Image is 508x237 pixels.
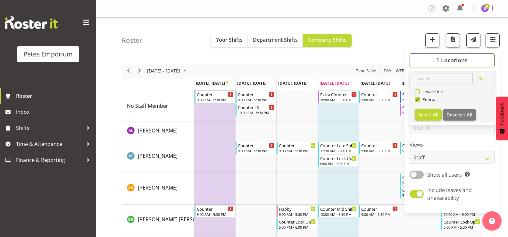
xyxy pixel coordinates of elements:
[253,36,298,43] span: Department Shifts
[420,89,444,94] span: Lower Hutt
[400,91,440,103] div: No Staff Member"s event - Supervisor Begin From Saturday, September 27, 2025 at 9:00:00 AM GMT+12...
[361,206,398,212] div: Counter
[361,212,398,217] div: 9:00 AM - 5:30 PM
[236,91,276,103] div: No Staff Member"s event - Counter Begin From Tuesday, September 23, 2025 at 9:00:00 AM GMT+12:00 ...
[400,186,440,199] div: Amelia Denz"s event - Counter Lock Up Begin From Saturday, September 27, 2025 at 5:30:00 PM GMT+1...
[138,152,178,159] span: [PERSON_NAME]
[238,97,274,102] div: 9:00 AM - 5:30 PM
[446,33,460,47] button: Download a PDF of the roster according to the set date range.
[279,218,315,225] div: Counter Lock Up
[122,37,142,44] h4: Roster
[279,224,315,230] div: 5:30 PM - 6:00 PM
[320,212,357,217] div: 10:00 AM - 6:30 PM
[446,112,472,118] span: Deselect All
[320,97,357,102] div: 10:00 AM - 5:30 PM
[277,205,317,217] div: Beena Beena"s event - Habby Begin From Wednesday, September 24, 2025 at 9:00:00 AM GMT+12:00 Ends...
[122,205,194,236] td: Beena Beena resource
[127,102,168,110] a: No Staff Member
[195,91,235,103] div: No Staff Member"s event - Counter Begin From Monday, September 22, 2025 at 9:00:00 AM GMT+12:00 E...
[196,80,228,86] span: [DATE], [DATE]
[195,205,235,217] div: Beena Beena"s event - Counter Begin From Monday, September 22, 2025 at 9:00:00 AM GMT+12:00 Ends ...
[402,91,439,97] div: Supervisor
[238,142,274,148] div: Counter
[197,206,233,212] div: Counter
[138,184,178,191] span: [PERSON_NAME]
[320,206,357,212] div: Counter Mid Shift
[138,216,219,223] span: [PERSON_NAME] [PERSON_NAME]
[444,218,480,225] div: Counter Lock Up
[320,155,357,161] div: Counter Lock Up
[318,155,358,167] div: Alex-Micheal Taniwha"s event - Counter Lock Up Begin From Thursday, September 25, 2025 at 8:00:00...
[197,212,233,217] div: 9:00 AM - 5:30 PM
[359,142,399,154] div: Alex-Micheal Taniwha"s event - Counter Begin From Friday, September 26, 2025 at 9:00:00 AM GMT+12...
[16,91,93,101] span: Roster
[402,142,439,148] div: Counter
[23,49,73,59] div: Petes Emporium
[320,161,357,166] div: 8:00 PM - 8:30 PM
[466,33,480,47] button: Send a list of all shifts for the selected filtered period to all rostered employees.
[145,64,190,78] div: September 22 - 28, 2025
[427,187,472,201] span: Include leaves and unavailability
[499,103,505,125] span: Feedback
[427,171,462,178] span: Show all users
[238,110,274,115] div: 10:00 AM - 5:30 PM
[400,142,440,154] div: Alex-Micheal Taniwha"s event - Counter Begin From Saturday, September 27, 2025 at 9:00:00 AM GMT+...
[216,36,243,43] span: Your Shifts
[138,152,178,160] a: [PERSON_NAME]
[279,206,315,212] div: Habby
[402,110,439,115] div: 9:00 AM - 5:30 PM
[395,67,407,75] span: Week
[355,67,377,75] span: Time Scale
[127,102,168,109] span: No Staff Member
[197,97,233,102] div: 9:00 AM - 5:30 PM
[402,104,439,110] div: Counter Extra
[318,142,358,154] div: Alex-Micheal Taniwha"s event - Counter Late Shift Begin From Thursday, September 25, 2025 at 11:3...
[318,205,358,217] div: Beena Beena"s event - Counter Mid Shift Begin From Thursday, September 25, 2025 at 10:00:00 AM GM...
[138,127,178,134] a: [PERSON_NAME]
[361,142,398,148] div: Counter
[135,67,144,75] button: Next
[211,34,248,47] button: Your Shifts
[237,80,266,86] span: [DATE], [DATE]
[402,180,439,185] div: 9:00 AM - 5:30 PM
[444,224,480,230] div: 5:00 PM - 5:30 PM
[410,121,495,134] input: Search
[410,141,495,148] label: Views
[16,107,93,117] span: Inbox
[122,173,194,205] td: Amelia Denz resource
[238,148,274,153] div: 9:00 AM - 5:30 PM
[402,148,439,153] div: 9:00 AM - 5:30 PM
[444,212,480,217] div: 10:00 AM - 5:00 PM
[236,142,276,154] div: Alex-Micheal Taniwha"s event - Counter Begin From Tuesday, September 23, 2025 at 9:00:00 AM GMT+1...
[308,36,346,43] span: Company Shifts
[278,80,307,86] span: [DATE], [DATE]
[124,67,133,75] button: Previous
[361,80,390,86] span: [DATE], [DATE]
[279,142,315,148] div: Counter
[496,97,508,140] button: Feedback - Show survey
[361,97,398,102] div: 9:00 AM - 5:30 PM
[238,91,274,97] div: Counter
[410,53,495,67] button: 1 Locations
[418,112,438,118] span: Select All
[402,187,439,193] div: Counter Lock Up
[383,67,393,75] button: Timeline Day
[320,80,349,86] span: [DATE], [DATE]
[361,148,398,153] div: 9:00 AM - 5:30 PM
[441,218,482,230] div: Beena Beena"s event - Counter Lock Up Begin From Sunday, September 28, 2025 at 5:00:00 PM GMT+13:...
[486,33,500,47] button: Filter Shifts
[425,33,439,47] button: Add a new shift
[359,91,399,103] div: No Staff Member"s event - Counter Begin From Friday, September 26, 2025 at 9:00:00 AM GMT+12:00 E...
[489,218,495,224] img: help-xxl-2.png
[5,16,58,29] img: Rosterit website logo
[383,67,392,75] span: Day
[478,76,487,83] a: Clear
[123,64,134,78] div: previous period
[320,91,357,97] div: Extra Counter
[279,148,315,153] div: 9:00 AM - 5:30 PM
[402,97,439,102] div: 9:00 AM - 5:30 PM
[279,212,315,217] div: 9:00 AM - 5:30 PM
[443,109,476,121] button: Deselect All
[359,205,399,217] div: Beena Beena"s event - Counter Begin From Friday, September 26, 2025 at 9:00:00 AM GMT+12:00 Ends ...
